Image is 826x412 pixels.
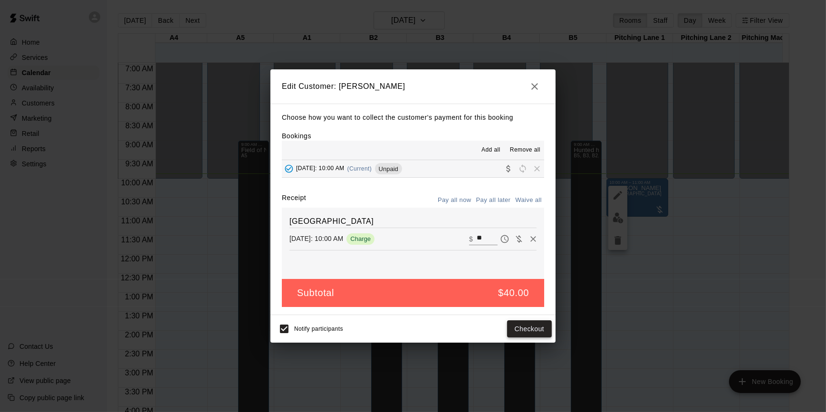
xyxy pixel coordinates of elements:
[506,143,544,158] button: Remove all
[282,162,296,176] button: Added - Collect Payment
[297,287,334,299] h5: Subtotal
[507,320,552,338] button: Checkout
[289,215,537,228] h6: [GEOGRAPHIC_DATA]
[296,165,345,172] span: [DATE]: 10:00 AM
[501,165,516,172] span: Collect payment
[498,234,512,242] span: Pay later
[282,112,544,124] p: Choose how you want to collect the customer's payment for this booking
[474,193,513,208] button: Pay all later
[375,165,402,172] span: Unpaid
[526,232,540,246] button: Remove
[270,69,556,104] h2: Edit Customer: [PERSON_NAME]
[282,132,311,140] label: Bookings
[346,235,375,242] span: Charge
[289,234,343,243] p: [DATE]: 10:00 AM
[347,165,372,172] span: (Current)
[481,145,500,155] span: Add all
[294,326,343,332] span: Notify participants
[282,193,306,208] label: Receipt
[516,165,530,172] span: Reschedule
[476,143,506,158] button: Add all
[512,234,526,242] span: Waive payment
[513,193,544,208] button: Waive all
[498,287,529,299] h5: $40.00
[530,165,544,172] span: Remove
[282,160,544,178] button: Added - Collect Payment[DATE]: 10:00 AM(Current)UnpaidCollect paymentRescheduleRemove
[469,234,473,244] p: $
[510,145,540,155] span: Remove all
[435,193,474,208] button: Pay all now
